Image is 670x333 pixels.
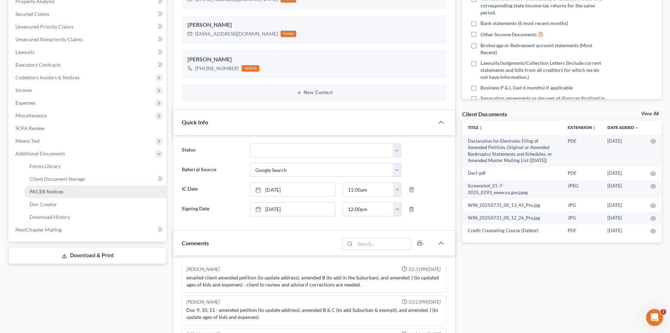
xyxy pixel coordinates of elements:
a: Extensionunfold_more [568,125,596,130]
input: Search... [355,238,411,250]
td: PDF [562,167,602,180]
div: mobile [242,65,259,72]
td: [DATE] [602,224,645,237]
span: NextChapter Mailing [15,227,62,233]
button: New Contact [187,90,441,95]
td: WIN_20250731_00_12_26_Pro.jpg [462,211,562,224]
a: Doc Creator [24,198,166,211]
span: Unsecured Priority Claims [15,24,74,30]
span: Expenses [15,100,36,106]
span: Brokerage or Retirement account statements (Most Recent) [480,42,606,56]
span: Bank statements (6 most recent months) [480,20,568,27]
td: [DATE] [602,211,645,224]
iframe: Intercom live chat [646,309,663,326]
a: NextChapter Mailing [10,223,166,236]
label: IC Date [178,183,246,197]
span: SOFA Review [15,125,45,131]
a: Titleunfold_more [468,125,483,130]
a: PACER Notices [24,185,166,198]
td: Screenshot_31-7-2025_0292_www.va.gov.jpeg [462,180,562,199]
div: home [281,31,296,37]
span: Miscellaneous [15,112,47,118]
div: [PERSON_NAME] [186,299,220,306]
label: Signing Date [178,202,246,216]
td: [DATE] [602,167,645,180]
span: Codebtors Insiders & Notices [15,74,79,80]
td: [DATE] [602,135,645,167]
div: Client Documents [462,110,507,118]
a: Executory Contracts [10,58,166,71]
i: unfold_more [479,126,483,130]
div: Doc 9, 10, 11 - amended petition (to update address), amended B & C (to add Suburban & exempt), a... [186,307,442,321]
a: View All [641,111,659,116]
label: Referral Source [178,163,246,177]
td: JPEG [562,180,602,199]
a: Unsecured Priority Claims [10,20,166,33]
div: [PERSON_NAME] [187,55,441,64]
td: [DATE] [602,199,645,211]
span: Lawsuits [15,49,34,55]
span: Lawsuits/Judgments/Collection Letters (Include current statements and bills from all creditors fo... [480,60,606,81]
span: Unsecured Nonpriority Claims [15,36,83,42]
div: [EMAIL_ADDRESS][DOMAIN_NAME] [195,30,278,37]
span: Separation agreements or decrees of divorces finalized in the past 2 years [480,95,606,109]
span: PACER Notices [30,189,63,195]
td: PDF [562,224,602,237]
span: Client Document Storage [30,176,85,182]
td: JPG [562,211,602,224]
i: expand_more [635,126,639,130]
span: Quick Info [182,119,208,125]
td: PDF [562,135,602,167]
input: -- : -- [343,203,394,216]
a: Download History [24,211,166,223]
input: -- : -- [343,183,394,196]
div: [PERSON_NAME] [187,21,441,29]
span: Business P & L (last 6 months) if applicable [480,84,573,91]
td: [DATE] [602,180,645,199]
div: emailed client amended petition (to update address), amended B (to add in the Suburban), and amen... [186,274,442,288]
span: 2 [661,309,666,315]
a: Download & Print [8,247,166,264]
label: Status [178,143,246,158]
div: [PHONE_NUMBER] [195,65,239,72]
a: Unsecured Nonpriority Claims [10,33,166,46]
a: Forms Library [24,160,166,173]
i: unfold_more [592,126,596,130]
td: JPG [562,199,602,211]
span: Other Income Documents [480,31,537,38]
a: Date Added expand_more [607,125,639,130]
a: [DATE] [250,203,335,216]
span: Means Test [15,138,40,144]
a: [DATE] [250,183,335,196]
span: Secured Claims [15,11,49,17]
td: Declaration for Electronic Filing of Amended Petition, Original or Amended Bankruptcy Statements ... [462,135,562,167]
span: Download History [30,214,70,220]
a: Client Document Storage [24,173,166,185]
span: Income [15,87,32,93]
span: Forms Library [30,163,60,169]
a: Lawsuits [10,46,166,58]
span: Additional Documents [15,150,65,156]
td: WIN_20250731_00_13_45_Pro.jpg [462,199,562,211]
span: 02:31PM[DATE] [409,266,441,273]
div: [PERSON_NAME] [186,266,220,273]
span: 03:23PM[DATE] [409,299,441,306]
span: Doc Creator [30,201,57,207]
td: Decl-pdf [462,167,562,180]
span: Comments [182,240,209,246]
td: Credit Counseling Course (Debtor) [462,224,562,237]
a: SOFA Review [10,122,166,135]
a: Secured Claims [10,8,166,20]
span: Executory Contracts [15,62,60,68]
